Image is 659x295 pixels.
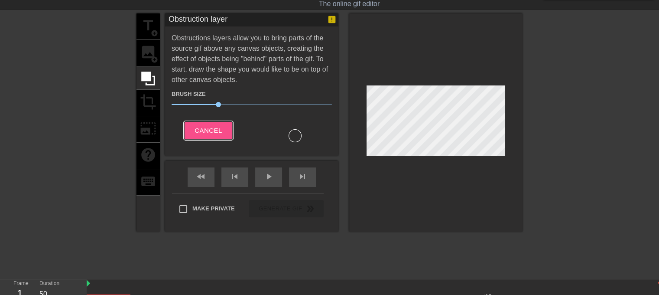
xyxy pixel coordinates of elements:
span: Make Private [192,204,235,213]
span: play_arrow [263,171,274,182]
div: Obstructions layers allow you to bring parts of the source gif above any canvas objects, creating... [172,33,332,142]
div: Obstruction layer [169,13,227,26]
span: Cancel [195,125,222,136]
label: Brush Size [172,90,206,98]
button: Cancel [184,121,232,140]
span: fast_rewind [196,171,206,182]
span: skip_next [297,171,308,182]
span: skip_previous [230,171,240,182]
label: Duration [39,281,59,286]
